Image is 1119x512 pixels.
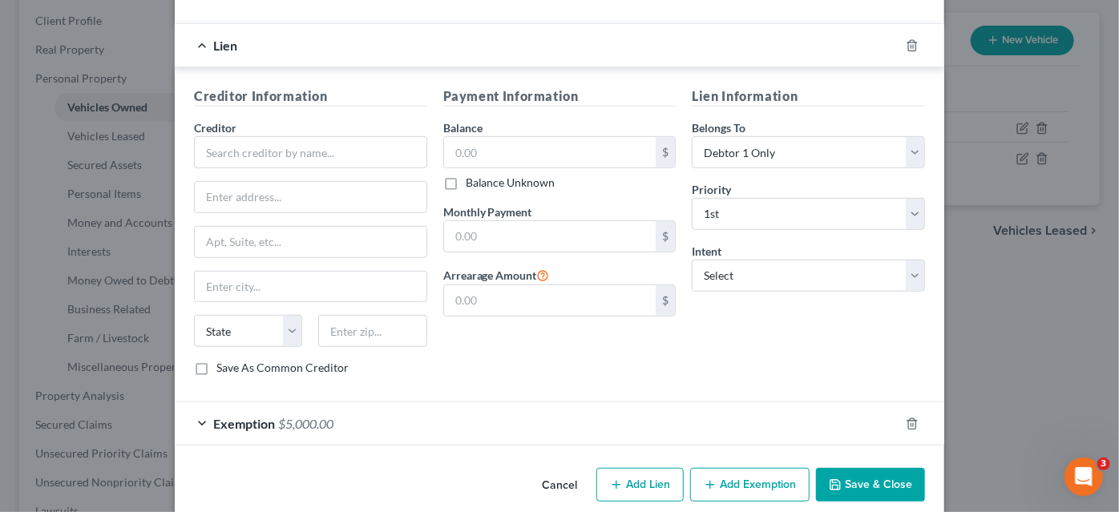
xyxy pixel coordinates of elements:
[529,470,590,502] button: Cancel
[443,87,677,107] h5: Payment Information
[443,265,550,284] label: Arrearage Amount
[692,121,745,135] span: Belongs To
[213,38,237,53] span: Lien
[690,468,810,502] button: Add Exemption
[443,204,532,220] label: Monthly Payment
[318,315,426,347] input: Enter zip...
[444,137,656,167] input: 0.00
[656,285,675,316] div: $
[444,285,656,316] input: 0.00
[278,416,333,431] span: $5,000.00
[1097,458,1110,470] span: 3
[195,272,426,302] input: Enter city...
[692,87,925,107] h5: Lien Information
[194,121,236,135] span: Creditor
[195,227,426,257] input: Apt, Suite, etc...
[194,87,427,107] h5: Creditor Information
[656,221,675,252] div: $
[1064,458,1103,496] iframe: Intercom live chat
[466,175,555,191] label: Balance Unknown
[444,221,656,252] input: 0.00
[692,183,731,196] span: Priority
[692,243,721,260] label: Intent
[816,468,925,502] button: Save & Close
[216,360,349,376] label: Save As Common Creditor
[443,119,483,136] label: Balance
[213,416,275,431] span: Exemption
[656,137,675,167] div: $
[596,468,684,502] button: Add Lien
[195,182,426,212] input: Enter address...
[194,136,427,168] input: Search creditor by name...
